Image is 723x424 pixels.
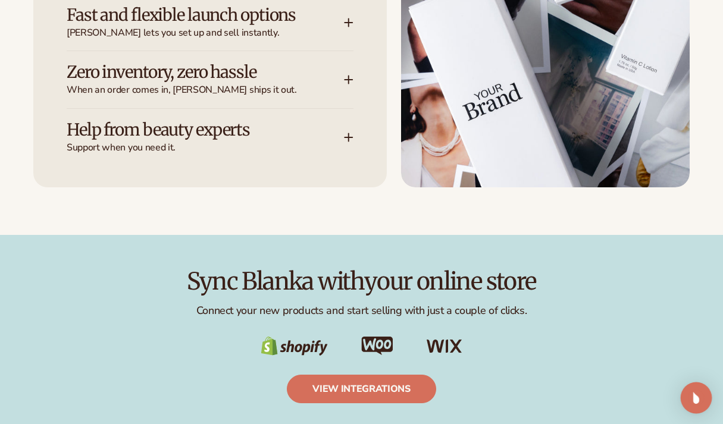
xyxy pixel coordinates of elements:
a: view integrations [287,375,436,403]
p: Connect your new products and start selling with just a couple of clicks. [33,304,690,318]
h2: Sync Blanka with your online store [33,268,690,294]
img: Shopify Image 21 [361,337,393,355]
img: Shopify Image 22 [427,340,462,354]
span: When an order comes in, [PERSON_NAME] ships it out. [67,84,344,96]
span: Support when you need it. [67,142,344,154]
img: Shopify Image 20 [261,337,328,356]
span: [PERSON_NAME] lets you set up and sell instantly. [67,27,344,39]
h3: Fast and flexible launch options [67,6,308,24]
h3: Help from beauty experts [67,121,308,139]
div: Open Intercom Messenger [681,382,712,414]
h3: Zero inventory, zero hassle [67,63,308,81]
